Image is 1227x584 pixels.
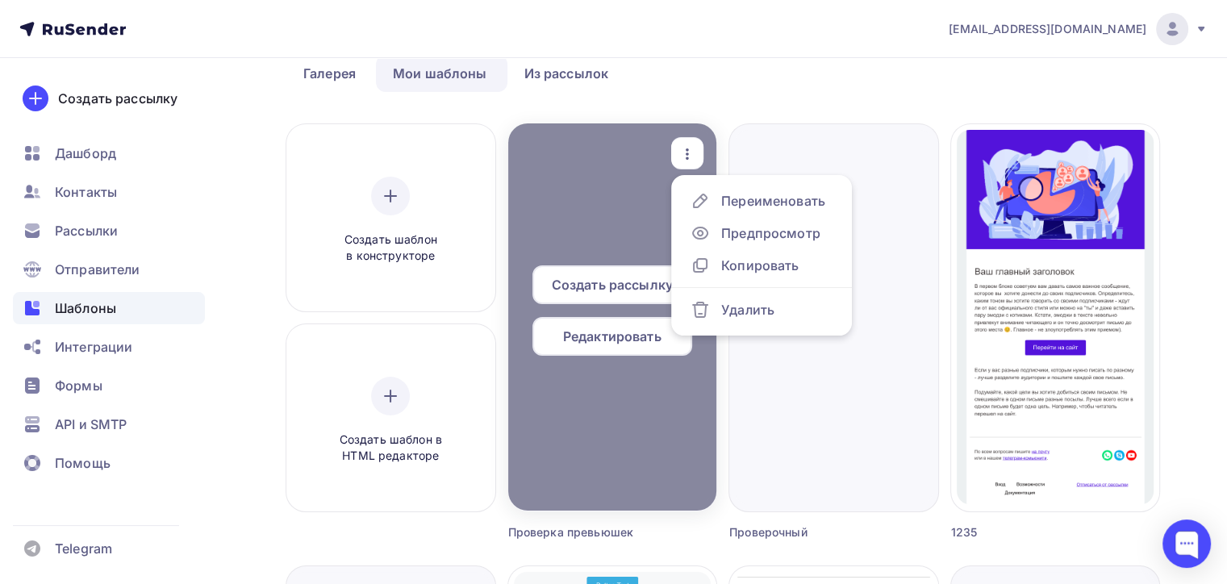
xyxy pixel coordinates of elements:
[376,55,504,92] a: Мои шаблоны
[55,539,112,558] span: Telegram
[13,369,205,402] a: Формы
[13,215,205,247] a: Рассылки
[13,176,205,208] a: Контакты
[55,221,118,240] span: Рассылки
[13,253,205,286] a: Отправители
[729,524,886,540] div: Проверочный
[55,298,116,318] span: Шаблоны
[314,232,467,265] span: Создать шаблон в конструкторе
[507,55,626,92] a: Из рассылок
[949,13,1208,45] a: [EMAIL_ADDRESS][DOMAIN_NAME]
[58,89,177,108] div: Создать рассылку
[721,256,799,275] div: Копировать
[951,524,1108,540] div: 1235
[721,191,825,211] div: Переименовать
[55,337,132,357] span: Интеграции
[55,144,116,163] span: Дашборд
[13,137,205,169] a: Дашборд
[552,275,673,294] span: Создать рассылку
[55,415,127,434] span: API и SMTP
[55,453,111,473] span: Помощь
[721,300,774,319] div: Удалить
[55,182,117,202] span: Контакты
[55,260,140,279] span: Отправители
[949,21,1146,37] span: [EMAIL_ADDRESS][DOMAIN_NAME]
[508,524,665,540] div: Проверка превьюшек
[563,327,661,346] span: Редактировать
[314,432,467,465] span: Создать шаблон в HTML редакторе
[286,55,373,92] a: Галерея
[721,223,820,243] div: Предпросмотр
[55,376,102,395] span: Формы
[13,292,205,324] a: Шаблоны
